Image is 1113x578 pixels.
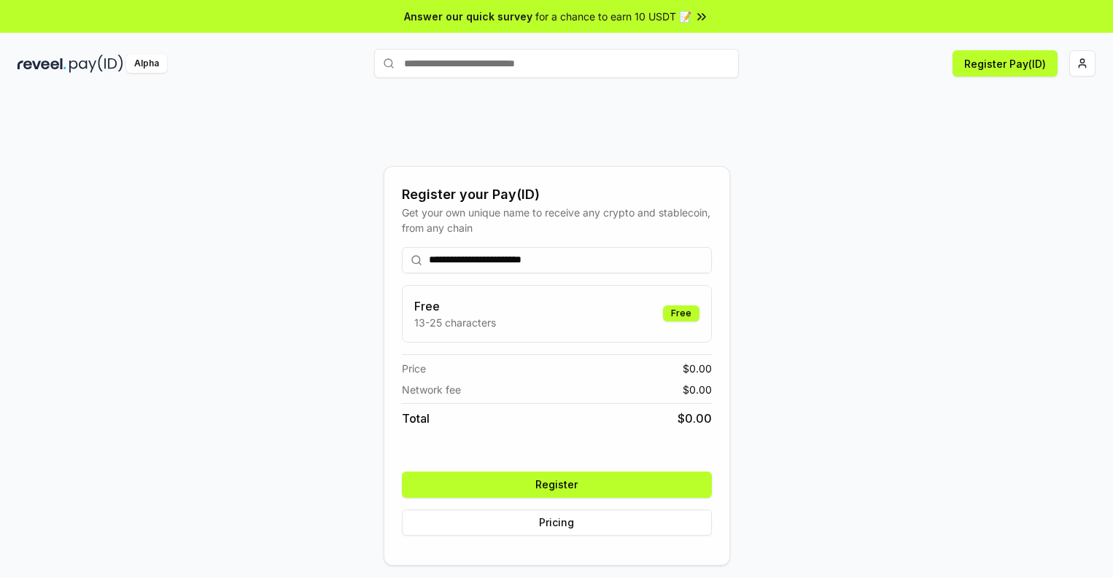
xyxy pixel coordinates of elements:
[402,509,712,536] button: Pricing
[678,410,712,427] span: $ 0.00
[953,50,1058,77] button: Register Pay(ID)
[402,410,430,427] span: Total
[402,361,426,376] span: Price
[402,472,712,498] button: Register
[683,382,712,397] span: $ 0.00
[402,205,712,235] div: Get your own unique name to receive any crypto and stablecoin, from any chain
[414,315,496,330] p: 13-25 characters
[683,361,712,376] span: $ 0.00
[535,9,691,24] span: for a chance to earn 10 USDT 📝
[663,305,699,321] div: Free
[404,9,532,24] span: Answer our quick survey
[126,55,167,73] div: Alpha
[69,55,123,73] img: pay_id
[402,184,712,205] div: Register your Pay(ID)
[402,382,461,397] span: Network fee
[18,55,66,73] img: reveel_dark
[414,297,496,315] h3: Free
